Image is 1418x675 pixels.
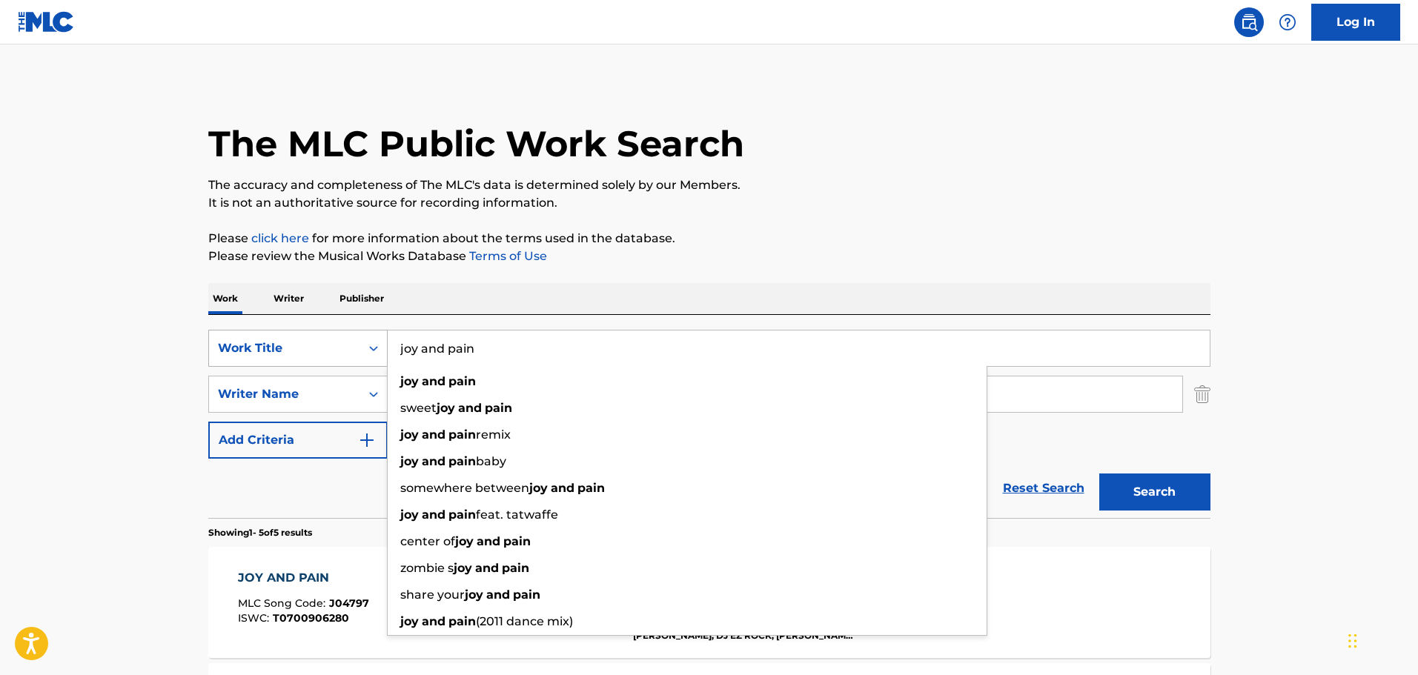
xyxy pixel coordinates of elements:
[335,283,388,314] p: Publisher
[485,401,512,415] strong: pain
[448,454,476,468] strong: pain
[1240,13,1258,31] img: search
[208,230,1210,247] p: Please for more information about the terms used in the database.
[465,588,483,602] strong: joy
[400,561,454,575] span: zombie s
[208,247,1210,265] p: Please review the Musical Works Database
[422,508,445,522] strong: and
[273,611,349,625] span: T0700906280
[486,588,510,602] strong: and
[208,194,1210,212] p: It is not an authoritative source for recording information.
[208,122,744,166] h1: The MLC Public Work Search
[475,561,499,575] strong: and
[400,428,419,442] strong: joy
[208,422,388,459] button: Add Criteria
[1194,376,1210,413] img: Delete Criterion
[208,330,1210,518] form: Search Form
[238,611,273,625] span: ISWC :
[238,569,369,587] div: JOY AND PAIN
[329,596,369,610] span: J04797
[400,508,419,522] strong: joy
[476,508,558,522] span: feat. tatwaffe
[529,481,548,495] strong: joy
[476,614,573,628] span: (2011 dance mix)
[208,176,1210,194] p: The accuracy and completeness of The MLC's data is determined solely by our Members.
[208,283,242,314] p: Work
[358,431,376,449] img: 9d2ae6d4665cec9f34b9.svg
[476,428,511,442] span: remix
[422,614,445,628] strong: and
[269,283,308,314] p: Writer
[995,472,1092,505] a: Reset Search
[476,454,506,468] span: baby
[458,401,482,415] strong: and
[551,481,574,495] strong: and
[400,614,419,628] strong: joy
[400,374,419,388] strong: joy
[422,374,445,388] strong: and
[400,454,419,468] strong: joy
[238,596,329,610] span: MLC Song Code :
[437,401,455,415] strong: joy
[1099,473,1210,511] button: Search
[422,428,445,442] strong: and
[218,385,351,403] div: Writer Name
[251,231,309,245] a: click here
[208,547,1210,658] a: JOY AND PAINMLC Song Code:J04797ISWC:T0700906280Writers (3)[PERSON_NAME] [PERSON_NAME], [PERSON_N...
[218,339,351,357] div: Work Title
[422,454,445,468] strong: and
[400,534,455,548] span: center of
[577,481,605,495] strong: pain
[513,588,540,602] strong: pain
[448,614,476,628] strong: pain
[454,561,472,575] strong: joy
[208,526,312,539] p: Showing 1 - 5 of 5 results
[448,508,476,522] strong: pain
[466,249,547,263] a: Terms of Use
[503,534,531,548] strong: pain
[1273,7,1302,37] div: Help
[400,401,437,415] span: sweet
[1311,4,1400,41] a: Log In
[18,11,75,33] img: MLC Logo
[455,534,474,548] strong: joy
[502,561,529,575] strong: pain
[400,588,465,602] span: share your
[1344,604,1418,675] iframe: Chat Widget
[448,374,476,388] strong: pain
[1279,13,1296,31] img: help
[1234,7,1264,37] a: Public Search
[477,534,500,548] strong: and
[448,428,476,442] strong: pain
[1348,619,1357,663] div: Drag
[400,481,529,495] span: somewhere between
